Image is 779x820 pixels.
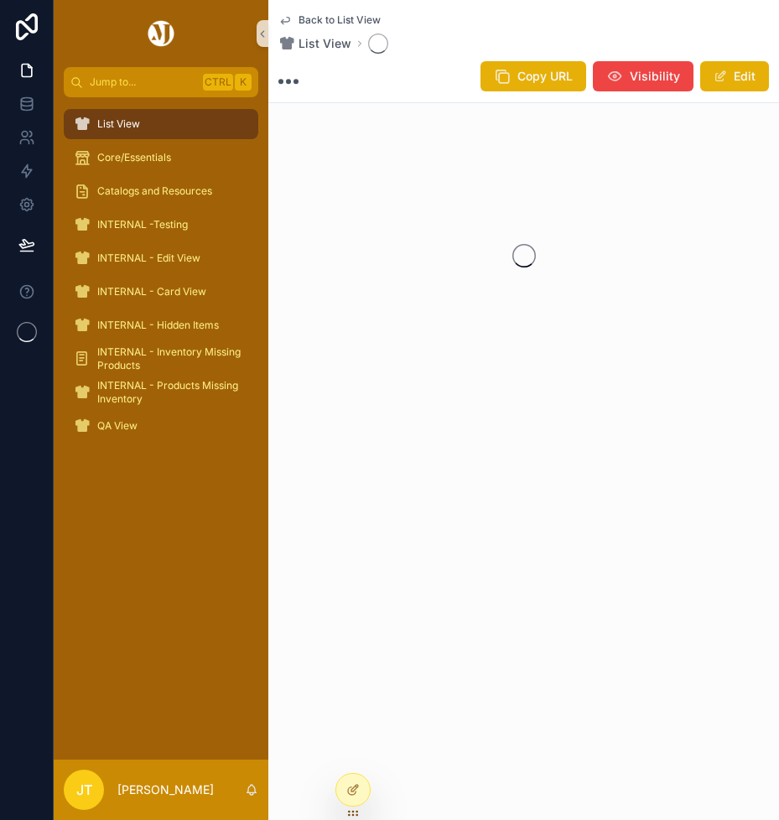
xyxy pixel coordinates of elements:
[97,319,219,332] span: INTERNAL - Hidden Items
[97,379,241,406] span: INTERNAL - Products Missing Inventory
[97,218,188,231] span: INTERNAL -Testing
[64,109,258,139] a: List View
[64,176,258,206] a: Catalogs and Resources
[278,35,351,52] a: List View
[97,117,140,131] span: List View
[64,143,258,173] a: Core/Essentials
[97,151,171,164] span: Core/Essentials
[64,67,258,97] button: Jump to...CtrlK
[203,74,233,91] span: Ctrl
[64,277,258,307] a: INTERNAL - Card View
[64,344,258,374] a: INTERNAL - Inventory Missing Products
[64,377,258,407] a: INTERNAL - Products Missing Inventory
[236,75,250,89] span: K
[299,35,351,52] span: List View
[97,345,241,372] span: INTERNAL - Inventory Missing Products
[97,184,212,198] span: Catalogs and Resources
[480,61,586,91] button: Copy URL
[54,97,268,463] div: scrollable content
[64,243,258,273] a: INTERNAL - Edit View
[117,781,214,798] p: [PERSON_NAME]
[64,210,258,240] a: INTERNAL -Testing
[700,61,769,91] button: Edit
[64,310,258,340] a: INTERNAL - Hidden Items
[97,285,206,298] span: INTERNAL - Card View
[278,13,381,27] a: Back to List View
[593,61,693,91] button: Visibility
[299,13,381,27] span: Back to List View
[97,419,138,433] span: QA View
[76,780,92,800] span: JT
[90,75,196,89] span: Jump to...
[630,68,680,85] span: Visibility
[97,252,200,265] span: INTERNAL - Edit View
[145,20,177,47] img: App logo
[64,411,258,441] a: QA View
[517,68,573,85] span: Copy URL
